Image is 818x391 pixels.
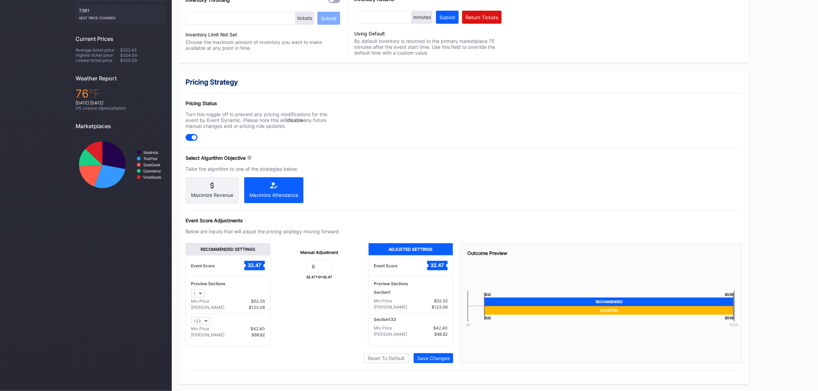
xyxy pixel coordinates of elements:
div: [PERSON_NAME] [374,304,407,310]
svg: Chart title [76,135,165,195]
button: Return Tickets [462,11,502,24]
button: Save Changes [414,353,453,363]
div: Recommended Settings [186,243,270,255]
div: Below are inputs that will adjust the pricing strategy moving forward. [186,228,340,234]
button: Reset To Default [364,353,408,363]
div: $ 32 [484,315,491,320]
text: VividSeats [143,175,161,179]
div: $ 32 [484,292,491,298]
strong: disable [287,117,303,123]
div: By default inventory is returned to the primary marketplace 75 minutes after the event start time... [354,31,502,56]
text: SeatGeek [143,163,160,167]
div: Min Price [191,326,209,331]
div: Average ticket price [76,47,120,53]
div: $ 539 [725,292,734,298]
div: Save Changes [417,355,450,361]
div: Maximize Revenue [191,192,233,198]
div: [PERSON_NAME] [191,332,224,337]
div: $68.82 [434,332,448,337]
div: Section 133 [374,317,448,322]
div: [PERSON_NAME] [191,305,224,310]
div: Min Price [374,325,392,331]
div: $52.35 [434,298,448,303]
div: Submit [321,15,337,21]
button: Submit [436,11,459,24]
div: Select Algorithm Objective [186,155,246,161]
div: Current Prices [76,35,165,42]
div: 76 [76,87,165,100]
div: Using Default [354,31,502,36]
div: seat price changes [79,13,161,20]
div: Weather Report [76,75,165,82]
div: Pricing Strategy [186,78,742,86]
div: Outcome Preview [467,250,735,256]
div: Min Price [374,298,392,303]
div: $ 539 [725,315,734,320]
div: Section 1 [374,290,448,295]
div: Min Price [191,299,209,304]
div: Inventory Limit Not Set [186,32,340,37]
div: $0 [456,323,480,327]
div: Event Score Adjustments [186,217,742,223]
div: Manual Adjustment [301,250,338,255]
div: Turn this toggle off to prevent any pricing modifications for this event by Event Dynamic. Please... [186,111,340,129]
div: 0 % chance of precipitation [76,105,165,111]
div: $103.00 [120,58,165,63]
text: Gametime [143,169,161,173]
div: Lowest ticket price [76,58,120,63]
text: 32.47 [248,262,261,268]
button: 133 [191,317,210,325]
div: tickets [295,12,314,25]
div: $42.40 [433,325,448,331]
div: $52.35 [251,299,265,304]
div: Event Score [374,263,397,268]
div: 1 [193,291,195,296]
div: $123.06 [432,304,448,310]
div: $ 539 [722,323,746,327]
div: Recommended [484,298,734,306]
button: 1 [191,290,205,298]
div: $222.43 [120,47,165,53]
div: Preview Sections [191,281,265,286]
div: Pricing Status [186,100,340,106]
div: Submit [439,14,455,20]
div: Maximize Attendance [249,192,298,198]
div: Adjusted Settings [369,243,453,255]
div: $324.00 [120,53,165,58]
div: Preview Sections [374,281,448,286]
div: Event Score [191,263,215,268]
div: minutes [412,11,433,24]
div: Choose the maximum amount of inventory you want to make available at any point in time. [186,39,340,51]
div: Reset To Default [368,355,405,361]
text: 32.47 [431,262,444,268]
text: StubHub [143,150,158,155]
div: Highest ticket price [76,53,120,58]
div: [PERSON_NAME] [374,332,407,337]
div: Return Tickets [466,14,498,20]
text: TickPick [143,157,158,161]
div: Adjusted [484,306,734,315]
div: 133 [193,319,201,324]
div: Tailor the algorithm to one of the strategies below. [186,166,340,172]
div: Marketplaces [76,123,165,130]
span: ℉ [89,87,100,100]
div: $68.82 [251,332,265,337]
button: Submit [317,12,340,25]
div: [DATE] [DATE] [76,100,165,105]
div: 32.47 + 0 = 32.47 [306,275,333,279]
div: $123.06 [249,305,265,310]
div: $42.40 [250,326,265,331]
div: 7,581 [76,4,165,23]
